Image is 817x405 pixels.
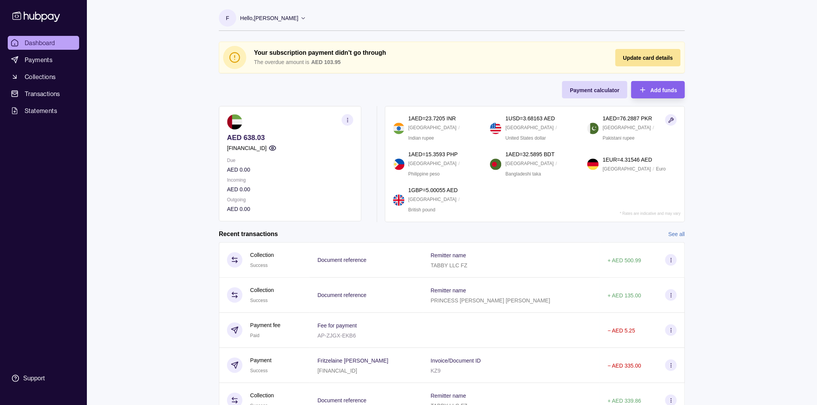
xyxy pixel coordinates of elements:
p: [GEOGRAPHIC_DATA] [408,159,457,168]
p: [FINANCIAL_ID] [227,144,267,152]
img: ae [227,114,242,130]
p: Document reference [317,292,366,298]
p: Indian rupee [408,134,434,142]
p: Philippine peso [408,170,440,178]
span: Add funds [651,87,677,93]
p: AED 103.95 [311,58,341,66]
p: − AED 335.00 [608,363,641,369]
p: The overdue amount is [254,58,309,66]
a: See all [668,230,685,238]
p: AED 638.03 [227,133,353,142]
span: Success [250,298,268,303]
p: Collection [250,391,274,400]
p: Payment fee [250,321,281,329]
p: AP-ZJGX-EKB6 [317,332,356,339]
p: Document reference [317,397,366,403]
p: 1 AED = 23.7205 INR [408,114,456,123]
p: Remitter name [431,252,466,258]
p: Remitter name [431,393,466,399]
img: bd [490,159,502,170]
p: Fee for payment [317,322,357,329]
div: Support [23,374,45,383]
p: + AED 339.86 [608,398,641,404]
p: / [556,123,557,132]
p: AED 0.00 [227,185,353,194]
h2: Your subscription payment didn't go through [254,49,600,57]
p: United States dollar [505,134,546,142]
p: * Rates are indicative and may vary [620,211,681,216]
p: Pakistani rupee [603,134,635,142]
a: Support [8,370,79,386]
p: British pound [408,206,436,214]
p: / [459,123,460,132]
p: / [459,195,460,204]
span: Payments [25,55,53,64]
img: ph [393,159,405,170]
button: Update card details [615,49,681,66]
img: in [393,123,405,134]
p: / [653,123,654,132]
p: [GEOGRAPHIC_DATA] [603,123,651,132]
p: 1 USD = 3.68163 AED [505,114,555,123]
span: Success [250,263,268,268]
span: Collections [25,72,56,81]
a: Payments [8,53,79,67]
span: Transactions [25,89,60,98]
p: [GEOGRAPHIC_DATA] [505,123,554,132]
p: [FINANCIAL_ID] [317,368,357,374]
p: [GEOGRAPHIC_DATA] [408,195,457,204]
p: + AED 135.00 [608,292,641,299]
button: Payment calculator [562,81,627,98]
img: de [587,159,599,170]
p: PRINCESS [PERSON_NAME] [PERSON_NAME] [431,297,551,304]
p: Incoming [227,176,353,184]
h2: Recent transactions [219,230,278,238]
a: Transactions [8,87,79,101]
p: AED 0.00 [227,165,353,174]
p: Hello, [PERSON_NAME] [240,14,298,22]
p: Document reference [317,257,366,263]
button: Add funds [631,81,685,98]
span: Statements [25,106,57,115]
p: 1 AED = 32.5895 BDT [505,150,554,159]
p: [GEOGRAPHIC_DATA] [603,165,651,173]
img: pk [587,123,599,134]
p: Invoice/Document ID [431,358,481,364]
p: 1 AED = 15.3593 PHP [408,150,458,159]
p: AED 0.00 [227,205,353,213]
p: − AED 5.25 [608,327,635,334]
p: Remitter name [431,287,466,294]
p: / [653,165,654,173]
p: / [459,159,460,168]
a: Collections [8,70,79,84]
p: / [556,159,557,168]
p: 1 EUR = 4.31546 AED [603,155,652,164]
span: Success [250,368,268,373]
p: [GEOGRAPHIC_DATA] [505,159,554,168]
p: 1 GBP = 5.00055 AED [408,186,458,194]
span: Paid [250,333,259,338]
p: [GEOGRAPHIC_DATA] [408,123,457,132]
img: us [490,123,502,134]
p: Bangladeshi taka [505,170,541,178]
p: Euro [656,165,666,173]
p: + AED 500.99 [608,257,641,263]
p: Outgoing [227,196,353,204]
a: Dashboard [8,36,79,50]
p: TABBY LLC FZ [431,262,468,268]
p: Payment [250,356,271,364]
img: gb [393,194,405,206]
p: Fritzelaine [PERSON_NAME] [317,358,388,364]
a: Statements [8,104,79,118]
p: Collection [250,251,274,259]
p: KZ9 [431,368,441,374]
p: Due [227,156,353,165]
p: F [226,14,229,22]
p: Collection [250,286,274,294]
span: Payment calculator [570,87,619,93]
span: Dashboard [25,38,55,47]
span: Update card details [623,55,673,61]
p: 1 AED = 76.2887 PKR [603,114,652,123]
